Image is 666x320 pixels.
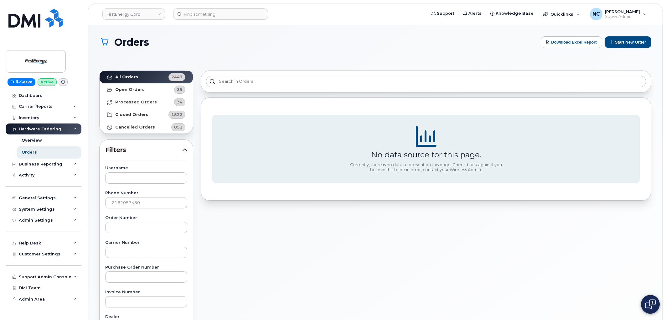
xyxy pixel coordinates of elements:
img: Open chat [645,299,656,309]
span: 34 [177,99,183,105]
strong: Open Orders [115,87,145,92]
label: Invoice Number [105,290,187,294]
a: Closed Orders1522 [100,108,193,121]
span: 39 [177,87,183,92]
span: 2447 [171,74,183,80]
span: Orders [114,37,149,48]
span: Filters [105,145,182,155]
label: Dealer [105,315,187,319]
a: Cancelled Orders852 [100,121,193,134]
label: Phone Number [105,191,187,195]
button: Start New Order [605,36,651,48]
label: Carrier Number [105,241,187,245]
a: All Orders2447 [100,71,193,83]
button: Download Excel Report [541,36,602,48]
strong: Processed Orders [115,100,157,105]
label: Username [105,166,187,170]
div: No data source for this page. [371,150,481,159]
input: Search in orders [206,76,646,87]
strong: Cancelled Orders [115,125,155,130]
span: 1522 [171,112,183,118]
a: Processed Orders34 [100,96,193,108]
a: Open Orders39 [100,83,193,96]
strong: Closed Orders [115,112,148,117]
label: Purchase Order Number [105,265,187,270]
div: Currently, there is no data to present on this page. Check back again. If you believe this to be ... [348,162,504,172]
strong: All Orders [115,75,138,80]
label: Order Number [105,216,187,220]
span: 852 [174,124,183,130]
